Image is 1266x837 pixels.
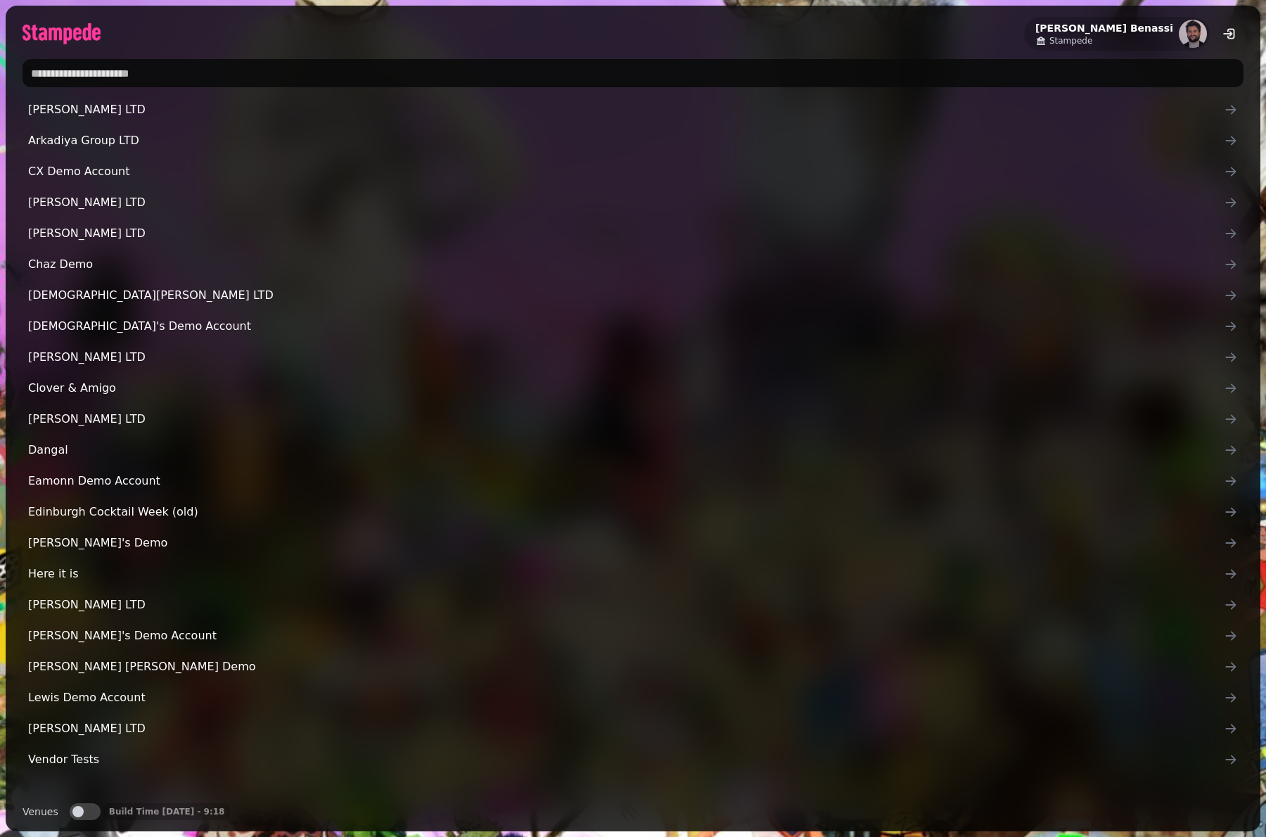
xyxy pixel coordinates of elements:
[23,127,1243,155] a: Arkadiya Group LTD
[28,689,1224,706] span: Lewis Demo Account
[23,622,1243,650] a: [PERSON_NAME]'s Demo Account
[28,473,1224,490] span: Eamonn Demo Account
[23,219,1243,248] a: [PERSON_NAME] LTD
[28,349,1224,366] span: [PERSON_NAME] LTD
[23,803,58,820] label: Venues
[28,194,1224,211] span: [PERSON_NAME] LTD
[23,684,1243,712] a: Lewis Demo Account
[28,658,1224,675] span: [PERSON_NAME] [PERSON_NAME] Demo
[23,653,1243,681] a: [PERSON_NAME] [PERSON_NAME] Demo
[23,591,1243,619] a: [PERSON_NAME] LTD
[23,529,1243,557] a: [PERSON_NAME]'s Demo
[28,132,1224,149] span: Arkadiya Group LTD
[28,596,1224,613] span: [PERSON_NAME] LTD
[28,566,1224,582] span: Here it is
[1179,20,1207,48] img: aHR0cHM6Ly93d3cuZ3JhdmF0YXIuY29tL2F2YXRhci9mNWJlMmFiYjM4MjBmMGYzOTE3MzVlNWY5MTA5YzdkYz9zPTE1MCZkP...
[23,312,1243,340] a: [DEMOGRAPHIC_DATA]'s Demo Account
[28,627,1224,644] span: [PERSON_NAME]'s Demo Account
[23,560,1243,588] a: Here it is
[28,751,1224,768] span: Vendor Tests
[23,250,1243,279] a: Chaz Demo
[1049,35,1092,46] span: Stampede
[28,535,1224,551] span: [PERSON_NAME]'s Demo
[23,189,1243,217] a: [PERSON_NAME] LTD
[23,436,1243,464] a: Dangal
[23,158,1243,186] a: CX Demo Account
[1035,21,1173,35] h2: [PERSON_NAME] Benassi
[23,498,1243,526] a: Edinburgh Cocktail Week (old)
[28,256,1224,273] span: Chaz Demo
[23,96,1243,124] a: [PERSON_NAME] LTD
[23,405,1243,433] a: [PERSON_NAME] LTD
[23,715,1243,743] a: [PERSON_NAME] LTD
[28,163,1224,180] span: CX Demo Account
[23,467,1243,495] a: Eamonn Demo Account
[23,281,1243,309] a: [DEMOGRAPHIC_DATA][PERSON_NAME] LTD
[28,101,1224,118] span: [PERSON_NAME] LTD
[23,374,1243,402] a: Clover & Amigo
[28,504,1224,520] span: Edinburgh Cocktail Week (old)
[28,442,1224,459] span: Dangal
[28,287,1224,304] span: [DEMOGRAPHIC_DATA][PERSON_NAME] LTD
[28,411,1224,428] span: [PERSON_NAME] LTD
[109,806,225,817] p: Build Time [DATE] - 9:18
[28,225,1224,242] span: [PERSON_NAME] LTD
[28,380,1224,397] span: Clover & Amigo
[23,23,101,44] img: logo
[1035,35,1173,46] a: Stampede
[1215,20,1243,48] button: logout
[23,343,1243,371] a: [PERSON_NAME] LTD
[28,720,1224,737] span: [PERSON_NAME] LTD
[28,318,1224,335] span: [DEMOGRAPHIC_DATA]'s Demo Account
[23,746,1243,774] a: Vendor Tests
